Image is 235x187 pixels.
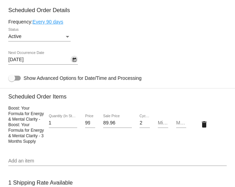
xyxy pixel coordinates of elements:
[24,75,142,82] span: Show Advanced Options for Date/Time and Processing
[33,19,63,25] a: Every 90 days
[49,120,77,126] input: Quantity (In Stock: 787)
[176,120,187,126] input: Max Cycles
[85,120,96,126] input: Price
[158,120,168,126] input: Min Cycles
[8,158,227,164] input: Add an item
[71,56,78,63] button: Open calendar
[139,120,150,126] input: Cycles
[200,120,208,129] mat-icon: delete
[8,7,227,13] h3: Scheduled Order Details
[103,120,132,126] input: Sale Price
[8,57,71,63] input: Next Occurrence Date
[8,106,44,144] span: Boost: Your Formula for Energy & Mental Clarity - Boost: Your Formula for Energy & Mental Clarity...
[8,34,71,39] mat-select: Status
[8,19,227,25] div: Frequency:
[8,34,21,39] span: Active
[8,88,227,100] h3: Scheduled Order Items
